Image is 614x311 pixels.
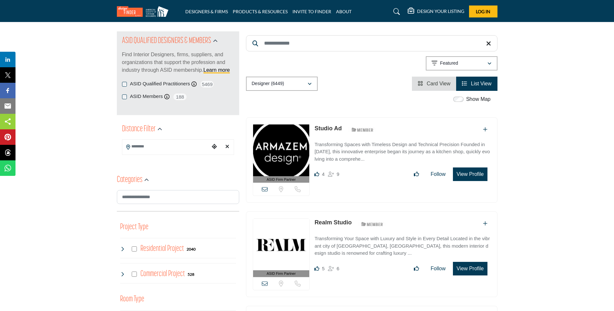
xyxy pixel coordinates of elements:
[328,265,339,273] div: Followers
[471,81,492,86] span: List View
[140,243,184,254] h4: Residential Project: Types of projects range from simple residential renovations to highly comple...
[453,167,487,181] button: View Profile
[456,77,497,91] li: List View
[462,81,491,86] a: View List
[188,271,194,277] div: 528 Results For Commercial Project
[120,293,144,306] button: Room Type
[483,221,487,226] a: Add To List
[358,220,387,228] img: ASID Members Badge Icon
[314,141,490,163] p: Transforming Spaces with Timeless Design and Technical Precision Founded in [DATE], this innovati...
[314,219,352,226] a: Realm Studio
[328,170,339,178] div: Followers
[246,35,497,51] input: Search Keyword
[130,80,190,88] label: ASID Qualified Practitioners
[117,174,142,186] h2: Categories
[426,262,450,275] button: Follow
[267,271,296,276] span: ASID Firm Partner
[314,124,342,133] p: Studio Ad
[476,9,490,14] span: Log In
[418,81,450,86] a: View Card
[253,219,310,270] img: Realm Studio
[469,5,497,17] button: Log In
[412,77,456,91] li: Card View
[314,235,490,257] p: Transforming Your Space with Luxury and Style in Every Detail Located in the vibrant city of [GEO...
[253,219,310,277] a: ASID Firm Partner
[292,9,331,14] a: INVITE TO FINDER
[426,56,497,70] button: Featured
[466,95,491,103] label: Show Map
[322,171,324,177] span: 4
[132,272,137,277] input: Select Commercial Project checkbox
[132,246,137,252] input: Select Residential Project checkbox
[120,221,148,233] button: Project Type
[337,171,339,177] span: 9
[253,124,310,176] img: Studio Ad
[408,8,464,16] div: DESIGN YOUR LISTING
[188,272,194,277] b: 528
[336,9,352,14] a: ABOUT
[314,137,490,163] a: Transforming Spaces with Timeless Design and Technical Precision Founded in [DATE], this innovati...
[222,140,232,154] div: Clear search location
[210,140,219,154] div: Choose your current location
[426,168,450,181] button: Follow
[246,77,318,91] button: Designer (6449)
[387,6,404,17] a: Search
[187,246,196,252] div: 2040 Results For Residential Project
[122,140,210,153] input: Search Location
[233,9,288,14] a: PRODUCTS & RESOURCES
[122,35,211,47] h2: ASID QUALIFIED DESIGNERS & MEMBERS
[314,231,490,257] a: Transforming Your Space with Luxury and Style in Every Detail Located in the vibrant city of [GEO...
[267,177,296,182] span: ASID Firm Partner
[117,190,239,204] input: Search Category
[314,218,352,227] p: Realm Studio
[440,60,458,67] p: Featured
[117,6,172,17] img: Site Logo
[252,80,284,87] p: Designer (6449)
[203,67,230,73] a: Learn more
[200,80,214,88] span: 5469
[322,266,324,271] span: 5
[187,247,196,252] b: 2040
[140,268,185,280] h4: Commercial Project: Involve the design, construction, or renovation of spaces used for business p...
[122,123,156,135] h2: Distance Filter
[253,124,310,183] a: ASID Firm Partner
[483,127,487,132] a: Add To List
[410,262,423,275] button: Like listing
[122,82,127,87] input: ASID Qualified Practitioners checkbox
[314,266,319,271] i: Likes
[314,125,342,132] a: Studio Ad
[130,93,163,100] label: ASID Members
[410,168,423,181] button: Like listing
[185,9,228,14] a: DESIGNERS & FIRMS
[122,51,234,74] p: Find Interior Designers, firms, suppliers, and organizations that support the profession and indu...
[337,266,339,271] span: 6
[173,93,187,101] span: 188
[427,81,451,86] span: Card View
[314,172,319,177] i: Likes
[417,8,464,14] h5: DESIGN YOUR LISTING
[348,126,377,134] img: ASID Members Badge Icon
[122,94,127,99] input: ASID Members checkbox
[453,262,487,275] button: View Profile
